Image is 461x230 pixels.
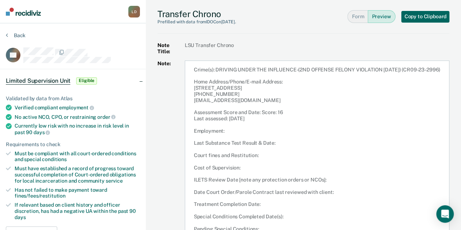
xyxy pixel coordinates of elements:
[34,129,50,135] span: days
[15,165,140,184] div: Must have established a record of progress toward successful completion of Court-ordered obligati...
[6,8,41,16] img: Recidiviz
[157,42,179,55] strong: Note Title:
[15,123,140,135] div: Currently low risk with no increase in risk level in past 90
[6,32,26,39] button: Back
[59,105,94,110] span: employment
[347,10,368,23] button: Form
[15,151,140,163] div: Must be compliant with all court-ordered conditions and special conditions
[157,9,236,24] div: Transfer Chrono
[128,6,140,17] button: LD
[76,77,97,85] span: Eligible
[6,141,140,148] div: Requirements to check
[368,10,395,23] button: Preview
[401,11,449,23] button: Copy to Clipboard
[106,178,123,184] span: service
[15,114,140,120] div: No active NCO, CPO, or restraining
[6,77,70,85] span: Limited Supervision Unit
[97,114,116,120] span: order
[185,42,449,55] span: LSU Transfer Chrono
[15,214,26,220] span: days
[15,202,140,220] div: If relevant based on client history and officer discretion, has had a negative UA within the past 90
[128,6,140,17] div: L D
[15,193,66,199] span: fines/fees/restitution
[157,19,236,24] div: Prefilled with data from IDOC on [DATE] .
[436,205,454,223] div: Open Intercom Messenger
[15,187,140,199] div: Has not failed to make payment toward
[15,104,140,111] div: Verified compliant
[6,95,140,102] div: Validated by data from Atlas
